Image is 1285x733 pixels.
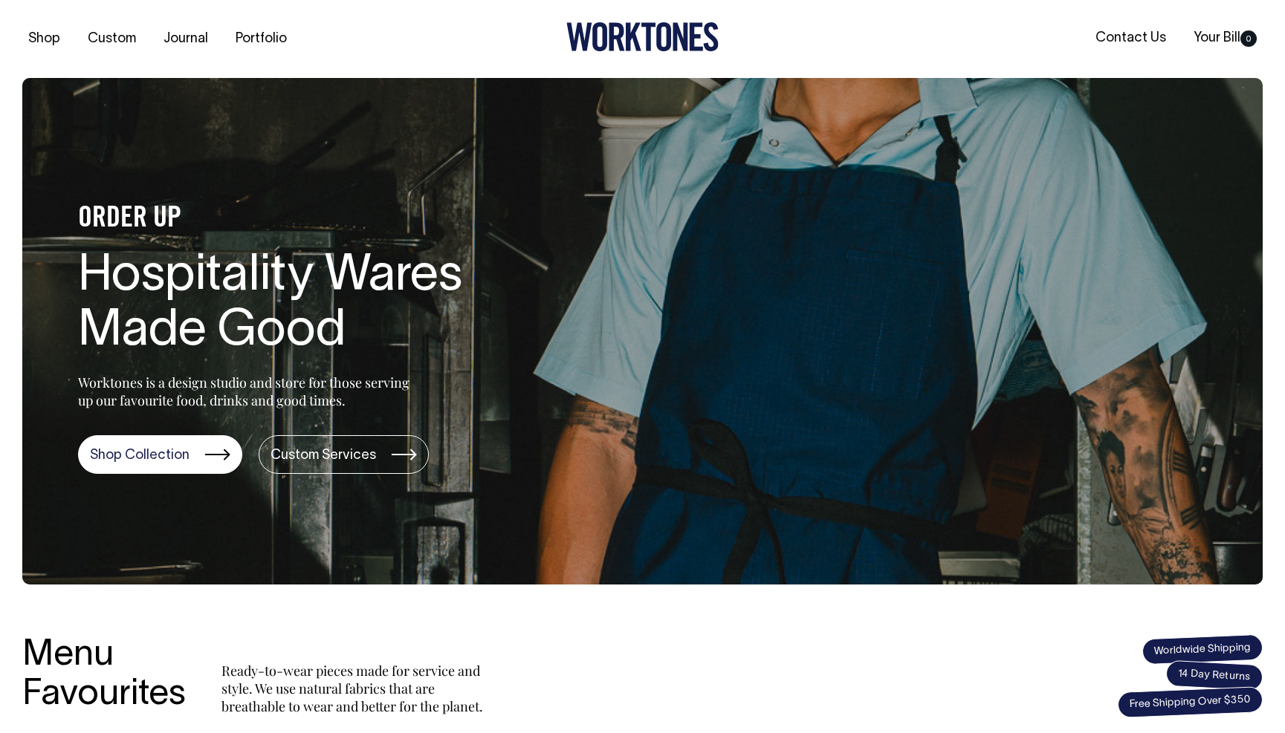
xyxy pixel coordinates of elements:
[22,636,186,715] h3: Menu Favourites
[78,203,554,235] h4: ORDER UP
[78,250,554,361] h1: Hospitality Wares Made Good
[1165,660,1263,691] span: 14 Day Returns
[1117,686,1263,718] span: Free Shipping Over $350
[1090,26,1172,51] a: Contact Us
[259,435,429,474] a: Custom Services
[221,662,489,715] p: Ready-to-wear pieces made for service and style. We use natural fabrics that are breathable to we...
[22,27,66,51] a: Shop
[78,435,242,474] a: Shop Collection
[230,27,293,51] a: Portfolio
[78,374,416,409] p: Worktones is a design studio and store for those serving up our favourite food, drinks and good t...
[1240,30,1257,47] span: 0
[1142,633,1263,665] span: Worldwide Shipping
[1188,26,1263,51] a: Your Bill0
[82,27,142,51] a: Custom
[158,27,214,51] a: Journal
